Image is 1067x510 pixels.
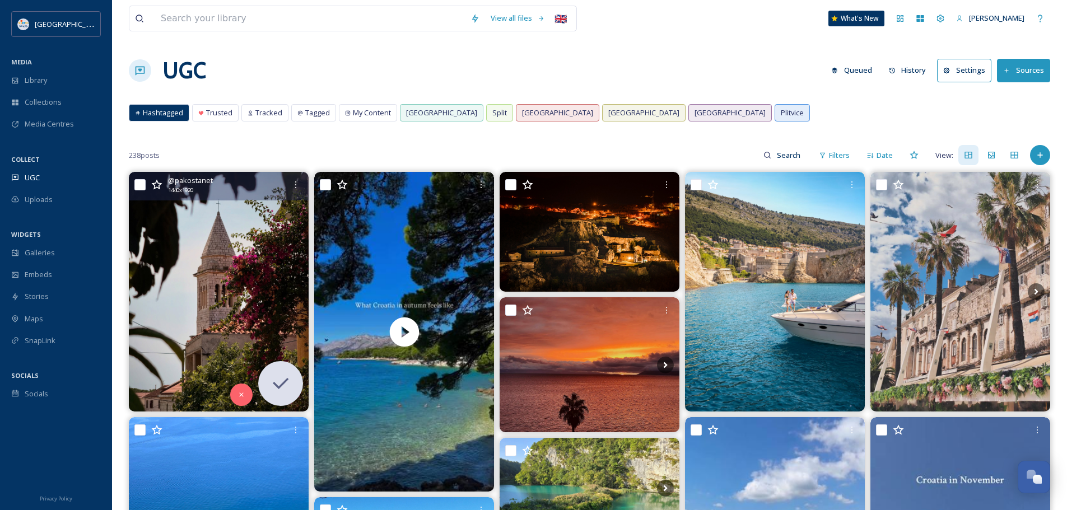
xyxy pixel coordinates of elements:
[25,247,55,258] span: Galleries
[485,7,551,29] a: View all files
[25,389,48,399] span: Socials
[129,150,160,161] span: 238 posts
[40,491,72,504] a: Privacy Policy
[11,155,40,163] span: COLLECT
[950,7,1030,29] a: [PERSON_NAME]
[129,172,309,411] img: Pakoštane #church. ⛪️ #pakostane #pakostanet #dalmacija #dalmacijaumomoku #dalmatia #croatia #hrv...
[935,150,953,161] span: View:
[25,119,74,129] span: Media Centres
[695,107,766,118] span: [GEOGRAPHIC_DATA]
[500,297,679,432] img: #sunset #brac #tučepi #croatia
[18,18,29,30] img: HTZ_logo_EN.svg
[685,172,865,411] img: Anchored in paradise. ⚓️ . . . #dubrovnik #dubrovnikboatcharter #dubrovnikoldtown #dubrovnik🇭🇷 #d...
[255,107,282,118] span: Tracked
[829,150,850,161] span: Filters
[40,495,72,502] span: Privacy Policy
[883,59,932,81] button: History
[206,107,232,118] span: Trusted
[969,13,1024,23] span: [PERSON_NAME]
[143,107,183,118] span: Hashtagged
[781,107,804,118] span: Plitvice
[997,59,1050,82] button: Sources
[25,75,47,86] span: Library
[305,107,330,118] span: Tagged
[551,8,571,29] div: 🇬🇧
[771,144,808,166] input: Search
[870,172,1050,411] img: Split Croatia 🇭🇷 #split #croatia
[162,54,206,87] a: UGC
[883,59,938,81] a: History
[314,172,494,492] video: Warm days, clear sea and quieter beaches - autumn might be one of the best times to explore the A...
[25,291,49,302] span: Stories
[937,59,991,82] button: Settings
[11,371,39,380] span: SOCIALS
[35,18,106,29] span: [GEOGRAPHIC_DATA]
[25,335,55,346] span: SnapLink
[406,107,477,118] span: [GEOGRAPHIC_DATA]
[25,269,52,280] span: Embeds
[314,172,494,492] img: thumbnail
[500,172,679,292] img: Obasjana svjetlima, Kninska tvrđava noću ostavlja bez daha 🏰🌌 Moćna i vječna ✨ - Illuminated by l...
[11,230,41,238] span: WIDGETS
[608,107,679,118] span: [GEOGRAPHIC_DATA]
[522,107,593,118] span: [GEOGRAPHIC_DATA]
[25,314,43,324] span: Maps
[11,58,32,66] span: MEDIA
[937,59,997,82] a: Settings
[25,97,62,107] span: Collections
[492,107,507,118] span: Split
[353,107,391,118] span: My Content
[877,150,893,161] span: Date
[155,6,465,31] input: Search your library
[1018,461,1050,493] button: Open Chat
[168,175,213,186] span: @ pakostanet
[826,59,878,81] button: Queued
[168,186,193,194] span: 1440 x 1920
[25,172,40,183] span: UGC
[828,11,884,26] a: What's New
[826,59,883,81] a: Queued
[25,194,53,205] span: Uploads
